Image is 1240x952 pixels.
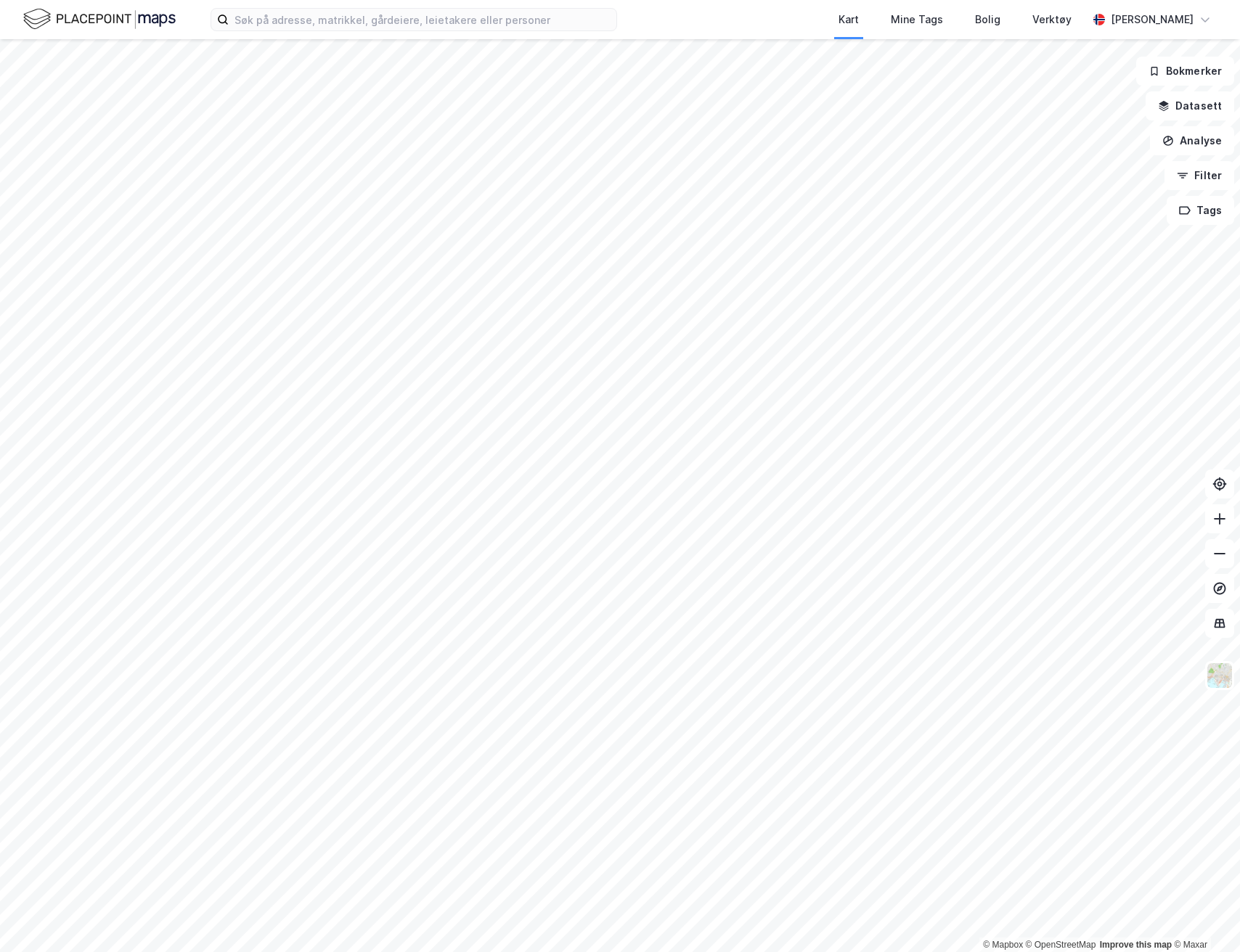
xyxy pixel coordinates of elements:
[983,940,1023,950] a: Mapbox
[1150,126,1234,155] button: Analyse
[975,11,1000,28] div: Bolig
[1167,882,1240,952] iframe: Chat Widget
[1100,940,1172,950] a: Improve this map
[1032,11,1072,28] div: Verktøy
[1164,161,1234,190] button: Filter
[1167,882,1240,952] div: Kontrollprogram for chat
[1167,196,1234,225] button: Tags
[1111,11,1194,28] div: [PERSON_NAME]
[1146,91,1234,120] button: Datasett
[1136,57,1234,86] button: Bokmerker
[23,7,176,32] img: logo.f888ab2527a4732fd821a326f86c7f29.svg
[891,11,943,28] div: Mine Tags
[1026,940,1096,950] a: OpenStreetMap
[839,11,859,28] div: Kart
[1206,662,1233,689] img: Z
[229,9,616,30] input: Søk på adresse, matrikkel, gårdeiere, leietakere eller personer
